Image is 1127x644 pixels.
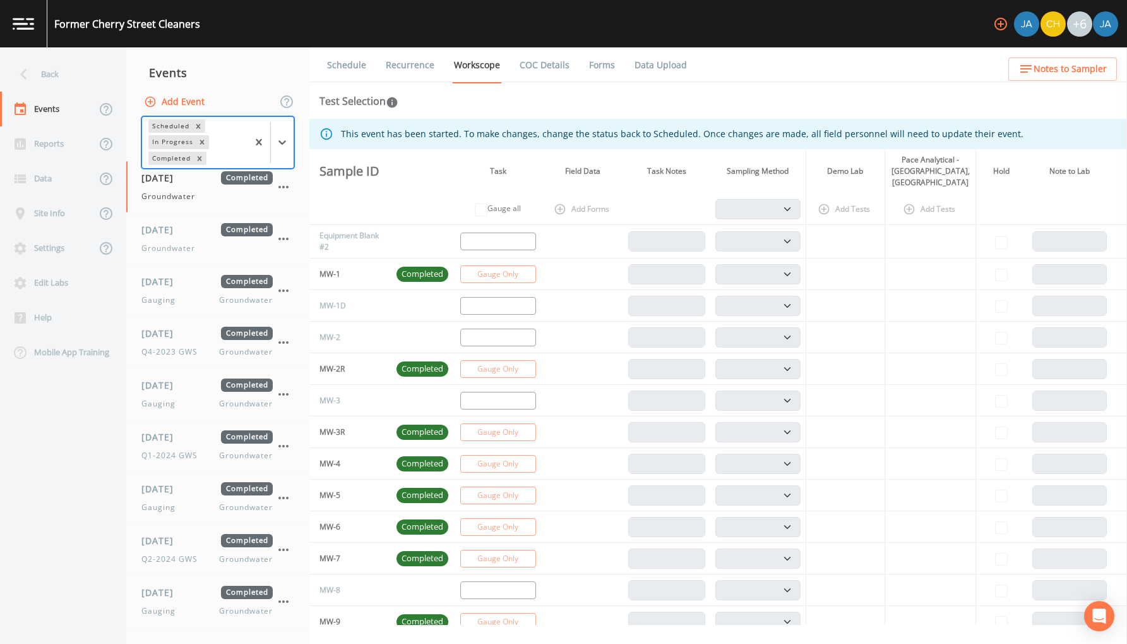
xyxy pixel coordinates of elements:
div: This event has been started. To make changes, change the status back to Scheduled. Once changes a... [341,123,1023,145]
span: Groundwater [141,191,195,202]
th: Task Notes [623,149,710,193]
a: [DATE]CompletedQ1-2024 GWSGroundwater [126,420,309,472]
span: Gauging [141,295,183,306]
a: [DATE]CompletedGaugingGroundwater [126,368,309,420]
div: +6 [1067,11,1092,37]
a: [DATE]CompletedGaugingGroundwater [126,576,309,628]
td: MW-6 [309,511,391,543]
a: [DATE]CompletedQ4-2023 GWSGroundwater [126,317,309,368]
th: Sample ID [309,149,391,193]
td: MW-3 [309,385,391,416]
th: Note to Lab [1027,149,1112,193]
div: Test Selection [319,94,398,109]
span: Completed [397,363,448,375]
img: 747fbe677637578f4da62891070ad3f4 [1093,11,1118,37]
div: James Patrick Hogan [1013,11,1040,37]
a: Recurrence [384,47,436,83]
span: Completed [221,379,273,392]
span: Completed [221,482,273,495]
span: Completed [397,268,448,281]
span: [DATE] [141,586,182,599]
a: [DATE]CompletedGaugingGroundwater [126,472,309,524]
label: Gauge all [487,203,521,214]
div: Chris Sloffer [1040,11,1066,37]
span: Notes to Sampler [1034,61,1107,77]
div: Events [126,57,309,88]
span: [DATE] [141,275,182,288]
span: Groundwater [219,450,273,461]
span: [DATE] [141,482,182,495]
span: Q1-2024 GWS [141,450,205,461]
a: COC Details [518,47,571,83]
a: [DATE]CompletedQ2-2024 GWSGroundwater [126,524,309,576]
th: Pace Analytical - [GEOGRAPHIC_DATA], [GEOGRAPHIC_DATA] [885,149,976,193]
span: [DATE] [141,430,182,444]
td: MW-2R [309,353,391,385]
td: MW-9 [309,606,391,638]
span: Completed [397,458,448,470]
button: Add Event [141,90,210,114]
td: MW-1 [309,258,391,290]
span: Completed [397,552,448,565]
div: Remove In Progress [195,135,209,149]
span: Groundwater [219,605,273,617]
svg: In this section you'll be able to select the analytical test to run, based on the media type, and... [386,96,398,109]
img: de60428fbf029cf3ba8fe1992fc15c16 [1014,11,1039,37]
td: MW-4 [309,448,391,480]
th: Sampling Method [710,149,806,193]
a: [DATE]CompletedGroundwater [126,161,309,213]
a: Data Upload [633,47,689,83]
div: Open Intercom Messenger [1084,601,1114,631]
span: Gauging [141,398,183,410]
a: Schedule [325,47,368,83]
span: Gauging [141,502,183,513]
span: Q4-2023 GWS [141,346,205,358]
td: MW-8 [309,574,391,606]
span: Completed [221,275,273,288]
span: Groundwater [219,554,273,565]
div: Former Cherry Street Cleaners [54,16,200,32]
button: Notes to Sampler [1008,58,1117,81]
span: Q2-2024 GWS [141,554,205,565]
td: MW-3R [309,416,391,448]
div: Completed [148,152,193,165]
span: Completed [221,534,273,547]
td: MW-2 [309,322,391,353]
span: Groundwater [219,346,273,358]
th: Hold [976,149,1027,193]
span: Groundwater [219,295,273,306]
div: In Progress [148,135,195,149]
td: MW-5 [309,480,391,511]
img: logo [13,18,34,30]
span: Completed [221,223,273,236]
span: Completed [397,426,448,439]
span: Completed [221,171,273,185]
a: Forms [587,47,617,83]
span: [DATE] [141,327,182,340]
img: d86ae1ecdc4518aa9066df4dc24f587e [1041,11,1066,37]
th: Task [453,149,542,193]
td: Equipment Blank #2 [309,225,391,258]
span: Groundwater [219,502,273,513]
span: [DATE] [141,171,182,185]
span: Completed [397,616,448,628]
a: Workscope [452,47,502,83]
div: Remove Completed [193,152,206,165]
a: [DATE]CompletedGroundwater [126,213,309,265]
th: Field Data [542,149,623,193]
span: Groundwater [219,398,273,410]
td: MW-1D [309,290,391,322]
a: [DATE]CompletedGaugingGroundwater [126,265,309,317]
span: Completed [397,521,448,533]
th: Demo Lab [806,149,885,193]
span: Gauging [141,605,183,617]
td: MW-7 [309,543,391,574]
span: Completed [221,586,273,599]
span: [DATE] [141,379,182,392]
span: Groundwater [141,243,195,254]
div: Scheduled [148,119,191,133]
span: Completed [221,327,273,340]
span: [DATE] [141,534,182,547]
span: [DATE] [141,223,182,236]
span: Completed [397,489,448,502]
